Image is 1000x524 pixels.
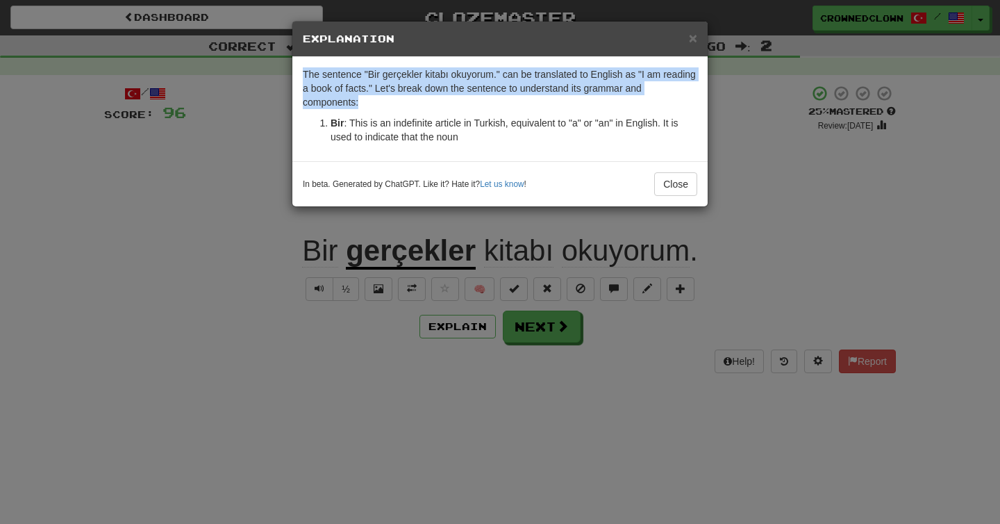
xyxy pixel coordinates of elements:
[689,30,697,46] span: ×
[331,116,697,144] li: : This is an indefinite article in Turkish, equivalent to "a" or "an" in English. It is used to i...
[480,179,524,189] a: Let us know
[303,179,526,190] small: In beta. Generated by ChatGPT. Like it? Hate it? !
[654,172,697,196] button: Close
[689,31,697,45] button: Close
[303,32,697,46] h5: Explanation
[303,67,697,109] p: The sentence "Bir gerçekler kitabı okuyorum." can be translated to English as "I am reading a boo...
[331,117,344,129] strong: Bir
